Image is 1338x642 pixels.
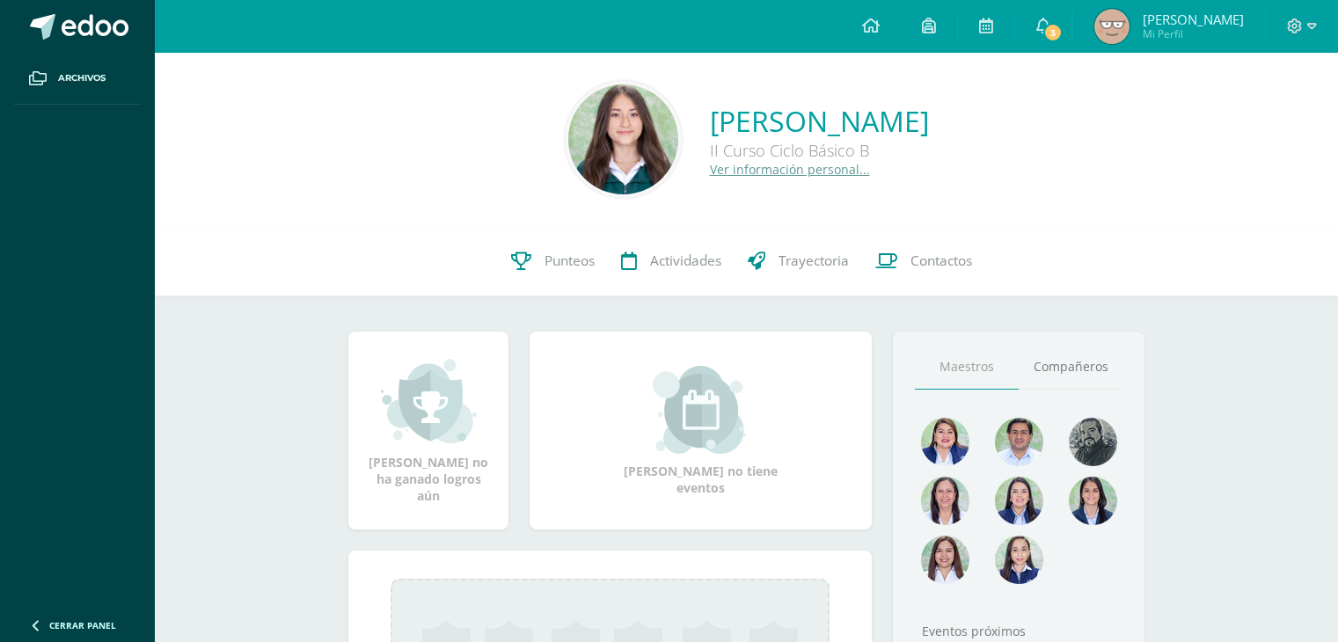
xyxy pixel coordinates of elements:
[1069,477,1117,525] img: d4e0c534ae446c0d00535d3bb96704e9.png
[921,536,969,584] img: 1be4a43e63524e8157c558615cd4c825.png
[650,252,721,270] span: Actividades
[910,252,972,270] span: Contactos
[1094,9,1130,44] img: e7ab92a13cc743915a9130772d0f6925.png
[498,226,608,296] a: Punteos
[653,366,749,454] img: event_small.png
[915,623,1122,639] div: Eventos próximos
[608,226,735,296] a: Actividades
[366,357,491,504] div: [PERSON_NAME] no ha ganado logros aún
[995,536,1043,584] img: e0582db7cc524a9960c08d03de9ec803.png
[735,226,862,296] a: Trayectoria
[1069,418,1117,466] img: 4179e05c207095638826b52d0d6e7b97.png
[995,418,1043,466] img: 1e7bfa517bf798cc96a9d855bf172288.png
[568,84,678,194] img: ebc3c2c905915465941d64e0eb0fe1a8.png
[1143,26,1244,41] span: Mi Perfil
[915,345,1019,390] a: Maestros
[995,477,1043,525] img: 421193c219fb0d09e137c3cdd2ddbd05.png
[545,252,595,270] span: Punteos
[1143,11,1244,28] span: [PERSON_NAME]
[779,252,849,270] span: Trayectoria
[921,477,969,525] img: 78f4197572b4db04b380d46154379998.png
[710,102,929,140] a: [PERSON_NAME]
[49,619,116,631] span: Cerrar panel
[14,53,141,105] a: Archivos
[613,366,789,496] div: [PERSON_NAME] no tiene eventos
[710,140,929,161] div: II Curso Ciclo Básico B
[862,226,985,296] a: Contactos
[1019,345,1122,390] a: Compañeros
[1043,23,1063,42] span: 3
[381,357,477,445] img: achievement_small.png
[710,161,870,178] a: Ver información personal...
[921,418,969,466] img: 135afc2e3c36cc19cf7f4a6ffd4441d1.png
[58,71,106,85] span: Archivos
